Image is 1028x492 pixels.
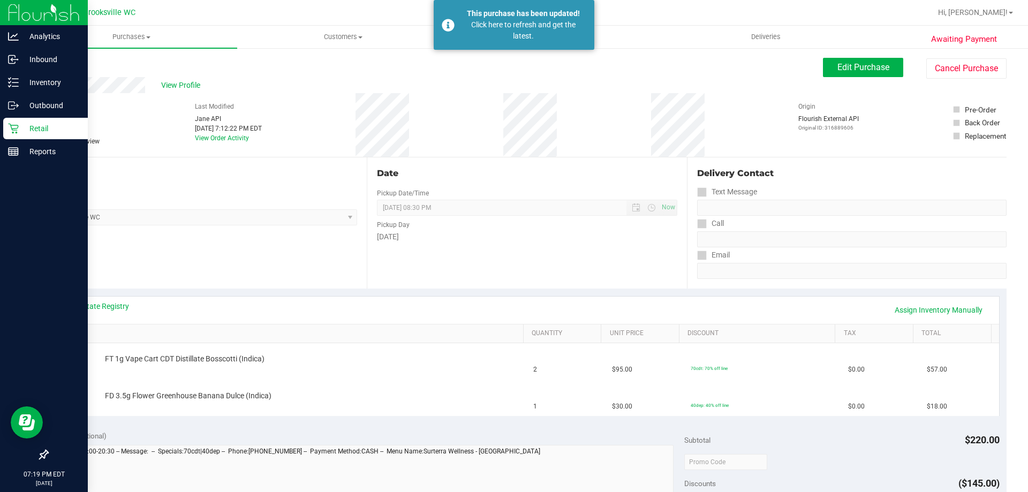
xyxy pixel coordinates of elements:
[8,31,19,42] inline-svg: Analytics
[737,32,795,42] span: Deliveries
[697,200,1007,216] input: Format: (999) 999-9999
[965,117,1000,128] div: Back Order
[612,365,632,375] span: $95.00
[8,146,19,157] inline-svg: Reports
[691,403,729,408] span: 40dep: 40% off line
[19,99,83,112] p: Outbound
[697,231,1007,247] input: Format: (999) 999-9999
[26,32,237,42] span: Purchases
[195,124,262,133] div: [DATE] 7:12:22 PM EDT
[691,366,728,371] span: 70cdt: 70% off line
[19,145,83,158] p: Reports
[660,26,872,48] a: Deliveries
[65,301,129,312] a: View State Registry
[926,58,1007,79] button: Cancel Purchase
[612,402,632,412] span: $30.00
[105,354,264,364] span: FT 1g Vape Cart CDT Distillate Bosscotti (Indica)
[533,402,537,412] span: 1
[19,53,83,66] p: Inbound
[460,19,586,42] div: Click here to refresh and get the latest.
[195,102,234,111] label: Last Modified
[195,134,249,142] a: View Order Activity
[965,131,1006,141] div: Replacement
[8,123,19,134] inline-svg: Retail
[848,365,865,375] span: $0.00
[19,76,83,89] p: Inventory
[377,167,677,180] div: Date
[687,329,831,338] a: Discount
[921,329,987,338] a: Total
[848,402,865,412] span: $0.00
[684,436,710,444] span: Subtotal
[927,402,947,412] span: $18.00
[837,62,889,72] span: Edit Purchase
[697,184,757,200] label: Text Message
[965,434,1000,445] span: $220.00
[105,391,271,401] span: FD 3.5g Flower Greenhouse Banana Dulce (Indica)
[697,216,724,231] label: Call
[8,77,19,88] inline-svg: Inventory
[610,329,675,338] a: Unit Price
[697,167,1007,180] div: Delivery Contact
[195,114,262,124] div: Jane API
[238,32,448,42] span: Customers
[19,30,83,43] p: Analytics
[965,104,996,115] div: Pre-Order
[8,100,19,111] inline-svg: Outbound
[19,122,83,135] p: Retail
[377,231,677,243] div: [DATE]
[84,8,135,17] span: Brooksville WC
[47,167,357,180] div: Location
[684,454,767,470] input: Promo Code
[5,470,83,479] p: 07:19 PM EDT
[63,329,519,338] a: SKU
[460,8,586,19] div: This purchase has been updated!
[798,124,859,132] p: Original ID: 316889606
[26,26,237,48] a: Purchases
[161,80,204,91] span: View Profile
[8,54,19,65] inline-svg: Inbound
[532,329,597,338] a: Quantity
[798,114,859,132] div: Flourish External API
[5,479,83,487] p: [DATE]
[11,406,43,438] iframe: Resource center
[697,247,730,263] label: Email
[844,329,909,338] a: Tax
[237,26,449,48] a: Customers
[958,478,1000,489] span: ($145.00)
[938,8,1008,17] span: Hi, [PERSON_NAME]!
[798,102,815,111] label: Origin
[377,220,410,230] label: Pickup Day
[931,33,997,46] span: Awaiting Payment
[888,301,989,319] a: Assign Inventory Manually
[823,58,903,77] button: Edit Purchase
[377,188,429,198] label: Pickup Date/Time
[927,365,947,375] span: $57.00
[533,365,537,375] span: 2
